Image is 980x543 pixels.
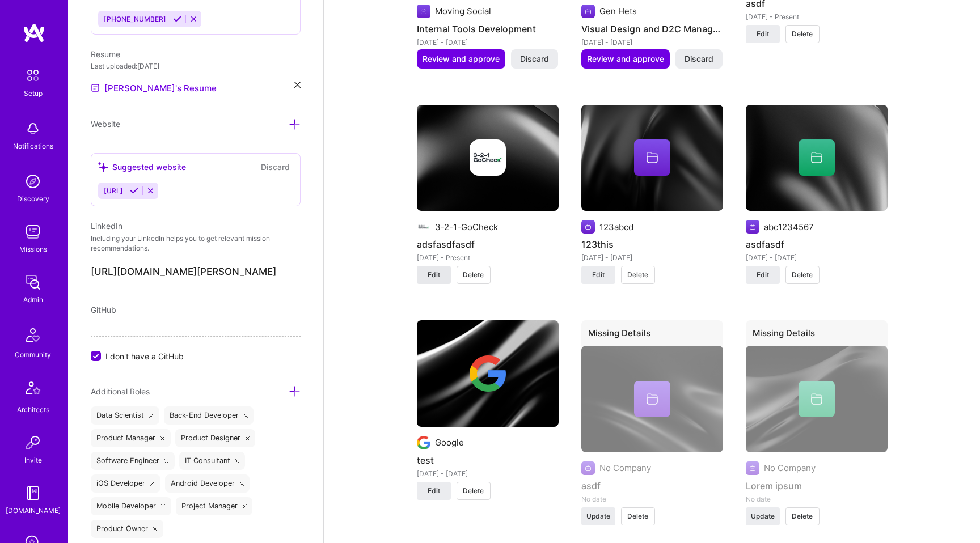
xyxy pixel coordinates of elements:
img: setup [21,63,45,87]
span: Discard [685,53,713,65]
span: Website [91,119,120,129]
i: icon Close [150,482,155,486]
span: Discard [520,53,549,65]
div: Moving Social [435,5,491,17]
img: bell [22,117,44,140]
i: icon Close [244,414,248,418]
div: [DATE] - [DATE] [746,252,888,264]
span: Delete [792,29,813,39]
div: Notifications [13,140,53,152]
button: Edit [581,266,615,284]
h4: Internal Tools Development [417,22,559,36]
button: Review and approve [417,49,505,69]
i: icon Close [161,504,166,509]
img: Company logo [417,436,430,449]
img: guide book [22,482,44,504]
span: Edit [757,270,769,280]
div: [DATE] - [DATE] [417,468,559,480]
span: Delete [463,486,484,496]
i: icon Close [243,504,247,509]
div: 3-2-1-GoCheck [435,221,498,233]
button: Delete [621,507,655,525]
span: LinkedIn [91,221,122,231]
div: Suggested website [98,161,186,173]
h4: 123this [581,237,723,252]
span: Edit [428,486,440,496]
span: Delete [463,270,484,280]
button: Update [581,507,615,525]
i: icon Close [246,436,250,441]
i: icon SuggestedTeams [98,162,108,172]
i: icon Close [164,459,169,464]
div: Missions [19,243,47,255]
div: Data Scientist [91,406,159,425]
img: Company logo [581,220,595,234]
button: Delete [457,482,491,500]
button: Discard [511,49,558,69]
div: [DATE] - [DATE] [581,36,723,48]
div: [DATE] - Present [417,252,559,264]
div: Product Manager [91,429,171,447]
span: Update [751,511,775,521]
span: Delete [627,270,648,280]
button: Update [746,507,780,525]
img: Architects [19,376,47,404]
div: Admin [23,294,43,306]
img: Company logo [417,220,430,234]
i: icon Close [235,459,240,464]
button: Discard [257,160,293,173]
img: logo [23,23,45,43]
button: Delete [621,266,655,284]
img: admin teamwork [22,271,44,294]
i: Reject [189,15,198,23]
div: Product Designer [175,429,256,447]
img: teamwork [22,220,44,243]
i: icon Close [240,482,244,486]
div: Missing Details [746,320,888,350]
span: Additional Roles [91,387,150,396]
img: Invite [22,431,44,454]
div: [DATE] - [DATE] [581,252,723,264]
div: 123abcd [599,221,633,233]
i: icon Close [153,527,158,532]
span: Edit [428,270,440,280]
div: iOS Developer [91,474,160,493]
div: Community [15,349,51,360]
span: Update [586,511,610,521]
div: abc1234567 [764,221,814,233]
div: IT Consultant [179,452,246,470]
span: Resume [91,49,120,59]
span: GitHub [91,305,116,315]
div: Back-End Developer [164,406,254,425]
img: Company logo [746,220,759,234]
div: Google [435,436,464,448]
button: Delete [785,266,820,284]
span: Edit [592,270,605,280]
div: [DOMAIN_NAME] [6,504,61,516]
h4: asdfasdf [746,237,888,252]
span: I don't have a GitHub [105,350,184,362]
span: Delete [792,270,813,280]
span: Edit [757,29,769,39]
h4: adsfasdfasdf [417,237,559,252]
img: Company logo [470,139,506,176]
button: Review and approve [581,49,670,69]
p: Including your LinkedIn helps you to get relevant mission recommendations. [91,234,301,253]
div: Project Manager [176,497,253,515]
span: Review and approve [423,53,500,65]
img: Company logo [470,355,506,392]
button: Delete [785,507,820,525]
div: [DATE] - [DATE] [417,36,559,48]
span: Review and approve [587,53,664,65]
i: Accept [130,186,138,195]
img: cover [746,105,888,211]
div: Android Developer [165,474,250,493]
img: Company logo [581,5,595,18]
button: Edit [746,266,780,284]
img: Resume [91,83,100,92]
i: Reject [146,186,155,195]
button: Delete [785,25,820,43]
i: Accept [173,15,181,23]
span: [PHONE_NUMBER] [104,15,166,23]
div: [DATE] - Present [746,11,888,23]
